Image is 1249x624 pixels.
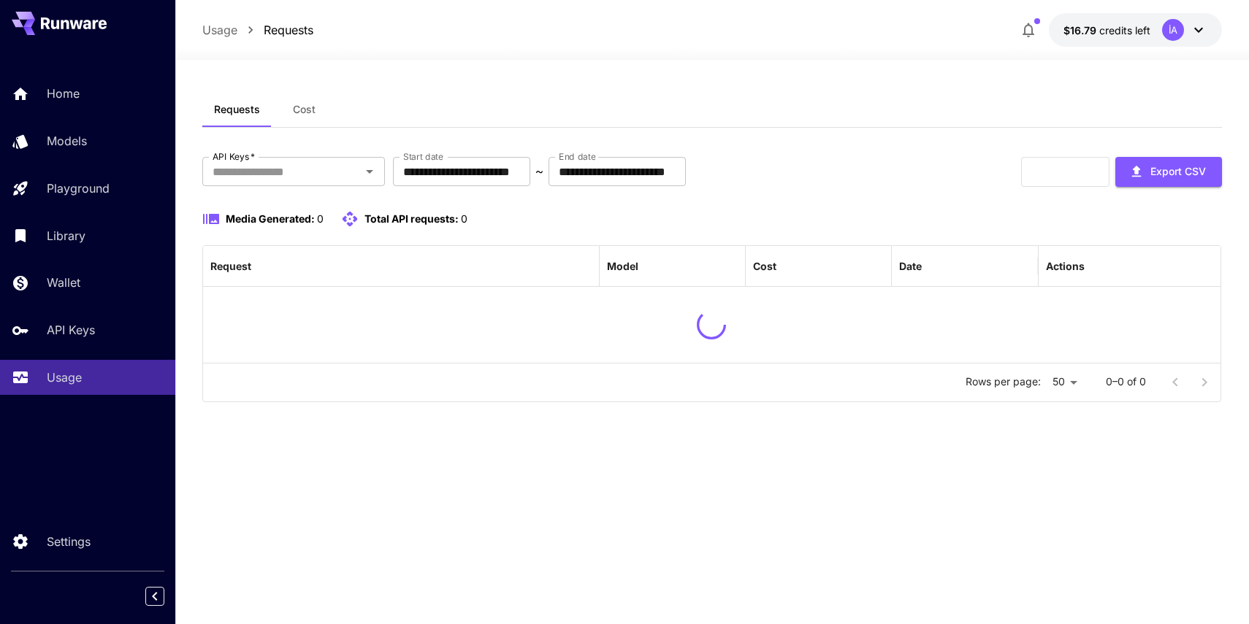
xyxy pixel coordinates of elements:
[210,260,251,272] div: Request
[1063,23,1150,38] div: $16.79366
[1049,13,1222,47] button: $16.79366İA
[1099,24,1150,36] span: credits left
[1046,260,1085,272] div: Actions
[753,260,776,272] div: Cost
[359,161,380,182] button: Open
[145,587,164,606] button: Collapse sidebar
[214,103,260,116] span: Requests
[559,150,595,163] label: End date
[966,374,1041,389] p: Rows per page:
[1063,24,1099,36] span: $16.79
[1115,157,1222,187] button: Export CSV
[202,21,237,39] a: Usage
[317,212,324,225] span: 0
[535,163,543,180] p: ~
[607,260,638,272] div: Model
[364,212,459,225] span: Total API requests:
[47,321,95,339] p: API Keys
[47,132,87,150] p: Models
[461,212,467,225] span: 0
[1106,374,1146,389] p: 0–0 of 0
[1047,371,1082,393] div: 50
[47,180,110,197] p: Playground
[213,150,255,163] label: API Keys
[47,533,91,550] p: Settings
[47,274,80,291] p: Wallet
[226,212,315,225] span: Media Generated:
[1162,19,1184,41] div: İA
[264,21,313,39] a: Requests
[899,260,922,272] div: Date
[156,583,175,609] div: Collapse sidebar
[293,103,316,116] span: Cost
[47,369,82,386] p: Usage
[47,227,85,244] p: Library
[47,85,80,102] p: Home
[403,150,443,163] label: Start date
[202,21,313,39] nav: breadcrumb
